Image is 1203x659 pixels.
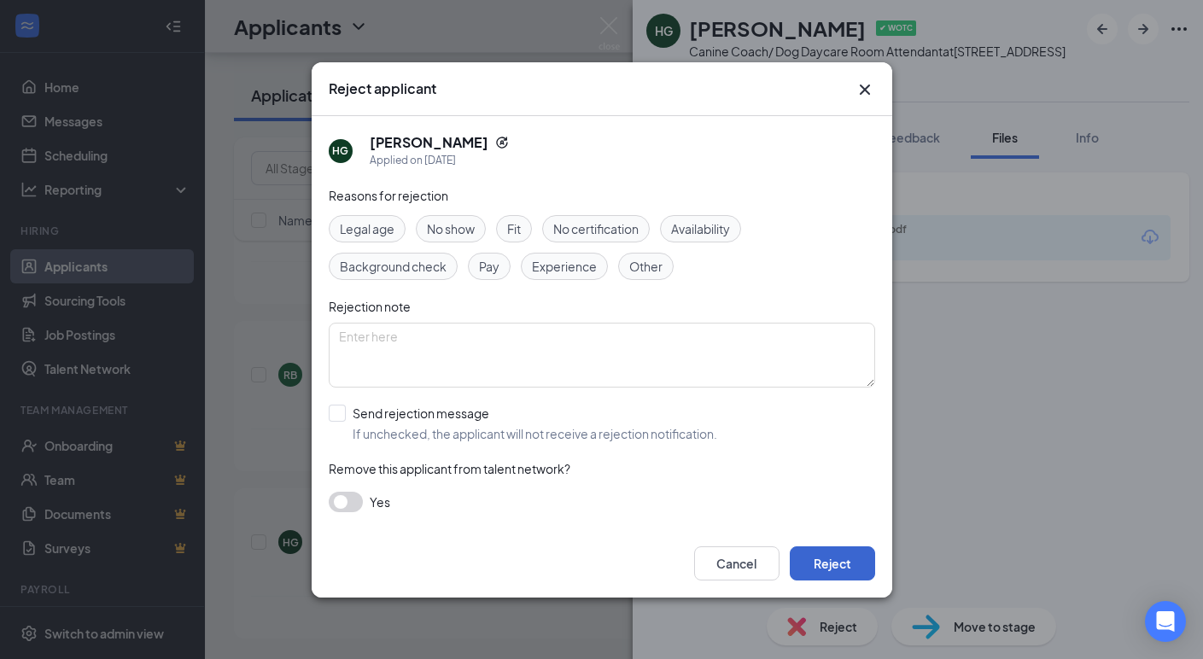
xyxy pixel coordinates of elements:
div: HG [332,143,348,158]
svg: Reapply [495,136,509,149]
span: Other [629,257,663,276]
button: Reject [790,546,875,580]
span: Legal age [340,219,394,238]
h3: Reject applicant [329,79,436,98]
span: Yes [370,492,390,512]
span: No certification [553,219,639,238]
span: Experience [532,257,597,276]
span: Fit [507,219,521,238]
span: Availability [671,219,730,238]
button: Cancel [694,546,780,580]
span: Pay [479,257,499,276]
h5: [PERSON_NAME] [370,133,488,152]
div: Open Intercom Messenger [1145,601,1186,642]
svg: Cross [855,79,875,100]
div: Applied on [DATE] [370,152,509,169]
span: Background check [340,257,447,276]
span: Rejection note [329,299,411,314]
span: Remove this applicant from talent network? [329,461,570,476]
span: No show [427,219,475,238]
button: Close [855,79,875,100]
span: Reasons for rejection [329,188,448,203]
